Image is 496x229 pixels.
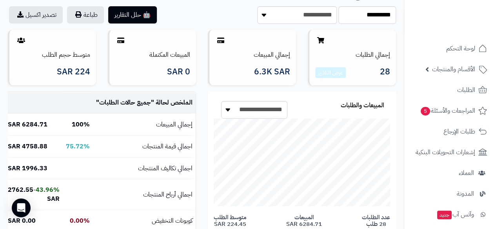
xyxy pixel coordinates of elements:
[67,6,104,23] button: طباعة
[8,142,47,151] b: 4758.88 SAR
[443,126,475,137] span: طلبات الإرجاع
[409,81,491,99] a: الطلبات
[380,67,390,78] span: 28
[167,67,190,76] span: 0 SAR
[420,105,475,116] span: المراجعات والأسئلة
[356,50,390,60] a: إجمالي الطلبات
[409,39,491,58] a: لوحة التحكم
[409,101,491,120] a: المراجعات والأسئلة5
[457,85,475,96] span: الطلبات
[457,188,474,199] span: المدونة
[286,214,322,227] span: المبيعات 6284.71 SAR
[108,6,157,23] button: 🤖 حلل التقارير
[70,216,90,225] b: 0.00%
[8,120,47,129] b: 6284.71 SAR
[459,168,474,179] span: العملاء
[416,147,475,158] span: إشعارات التحويلات البنكية
[341,102,384,109] h3: المبيعات والطلبات
[8,164,47,173] b: 1996.33 SAR
[409,143,491,162] a: إشعارات التحويلات البنكية
[72,120,90,129] b: 100%
[420,106,431,116] span: 5
[432,64,475,75] span: الأقسام والمنتجات
[149,50,190,60] a: المبيعات المكتملة
[5,179,63,210] td: -
[409,184,491,203] a: المدونة
[409,122,491,141] a: طلبات الإرجاع
[12,198,31,217] div: Open Intercom Messenger
[446,43,475,54] span: لوحة التحكم
[93,179,196,210] td: اجمالي أرباح المنتجات
[93,114,196,135] td: إجمالي المبيعات
[409,164,491,182] a: العملاء
[437,211,452,219] span: جديد
[93,92,196,114] td: الملخص لحالة " "
[443,12,489,28] img: logo-2.png
[8,185,60,204] b: 2762.55 SAR
[9,6,63,23] a: تصدير اكسيل
[214,214,246,227] span: متوسط الطلب 224.45 SAR
[66,142,90,151] b: 75.72%
[436,209,474,220] span: وآتس آب
[8,216,36,225] b: 0.00 SAR
[409,205,491,224] a: وآتس آبجديد
[99,98,151,107] span: جميع حالات الطلبات
[93,136,196,157] td: اجمالي قيمة المنتجات
[362,214,390,227] span: عدد الطلبات 28 طلب
[93,158,196,179] td: اجمالي تكاليف المنتجات
[57,67,90,76] span: 224 SAR
[36,185,60,195] b: 43.96%
[254,67,290,76] span: 6.3K SAR
[42,50,90,60] a: متوسط حجم الطلب
[318,69,343,77] a: عرض التقارير
[254,50,290,60] a: إجمالي المبيعات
